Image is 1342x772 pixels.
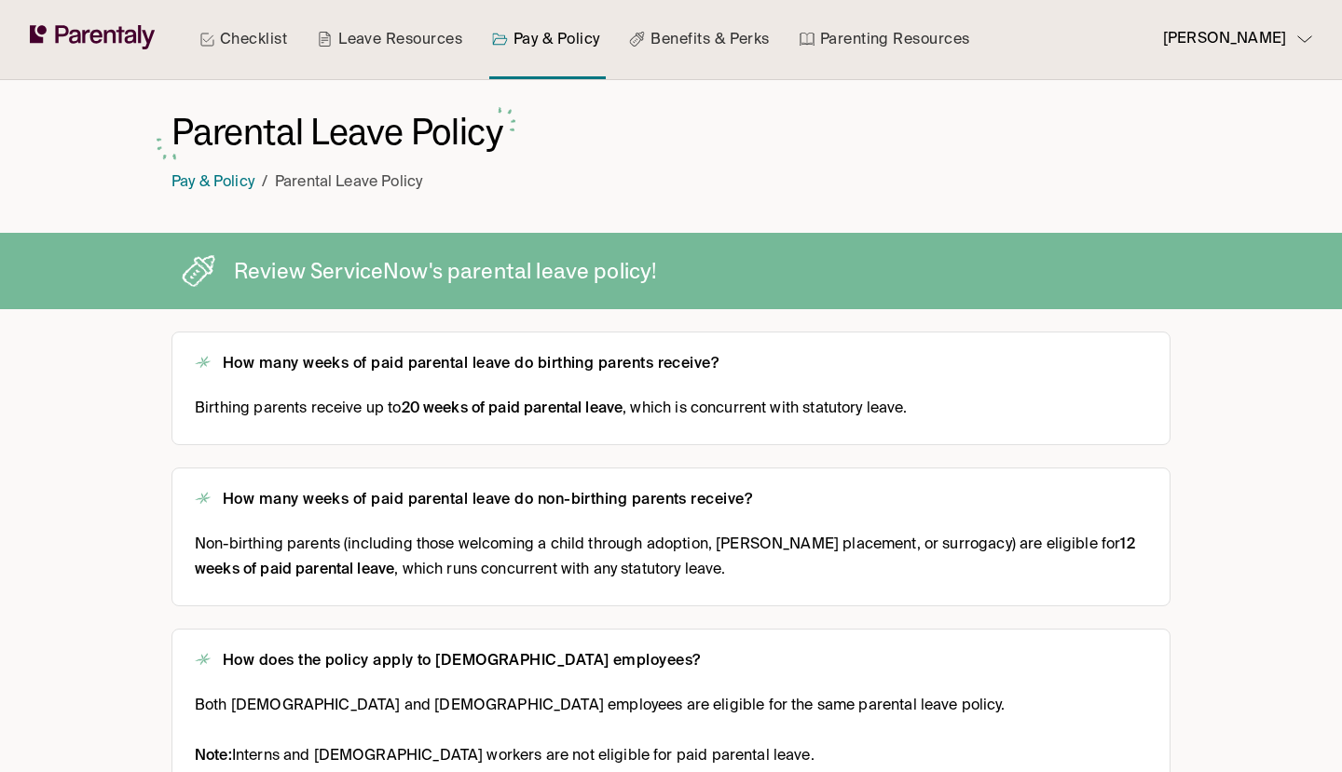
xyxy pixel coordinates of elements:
h2: How many weeks of paid parental leave do birthing parents receive? [223,355,719,374]
strong: 12 weeks of paid parental leave [195,537,1135,577]
h1: Parental Leave Policy [171,109,503,155]
h2: How does the policy apply to [DEMOGRAPHIC_DATA] employees? [223,652,701,671]
span: Birthing parents receive up to , which is concurrent with statutory leave. [195,397,908,422]
p: Both [DEMOGRAPHIC_DATA] and [DEMOGRAPHIC_DATA] employees are eligible for the same parental leave... [195,694,1005,719]
li: / [262,170,267,196]
strong: Note: [195,749,232,764]
p: Interns and [DEMOGRAPHIC_DATA] workers are not eligible for paid parental leave. [195,744,1005,769]
h2: How many weeks of paid parental leave do non-birthing parents receive? [223,491,752,510]
p: Parental Leave Policy [275,170,422,196]
p: Non-birthing parents (including those welcoming a child through adoption, [PERSON_NAME] placement... [195,533,1147,583]
h2: Review ServiceNow's parental leave policy! [234,258,656,283]
a: Pay & Policy [171,175,254,190]
p: [PERSON_NAME] [1163,27,1286,52]
strong: 20 weeks of paid parental leave [402,401,623,416]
